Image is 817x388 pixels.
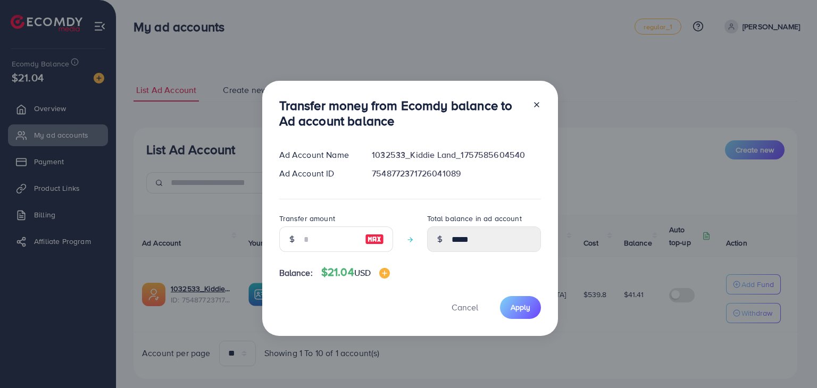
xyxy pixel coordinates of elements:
span: USD [354,267,371,279]
label: Total balance in ad account [427,213,522,224]
div: 1032533_Kiddie Land_1757585604540 [363,149,549,161]
div: Ad Account Name [271,149,364,161]
h4: $21.04 [321,266,390,279]
button: Cancel [438,296,491,319]
span: Apply [511,302,530,313]
h3: Transfer money from Ecomdy balance to Ad account balance [279,98,524,129]
span: Cancel [452,301,478,313]
span: Balance: [279,267,313,279]
div: Ad Account ID [271,167,364,180]
button: Apply [500,296,541,319]
div: 7548772371726041089 [363,167,549,180]
label: Transfer amount [279,213,335,224]
iframe: Chat [772,340,809,380]
img: image [379,268,390,279]
img: image [365,233,384,246]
